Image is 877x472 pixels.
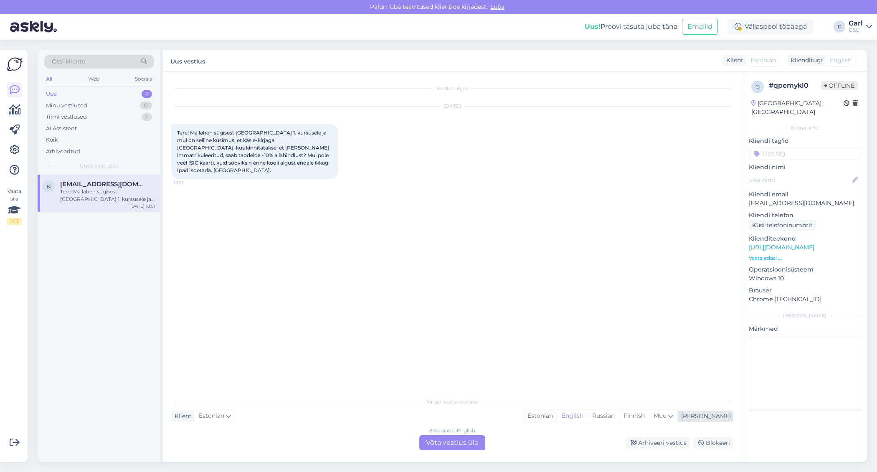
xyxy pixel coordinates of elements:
[749,265,860,274] p: Operatsioonisüsteem
[682,19,718,35] button: Emailid
[171,85,733,92] div: Vestlus algas
[749,199,860,208] p: [EMAIL_ADDRESS][DOMAIN_NAME]
[60,188,155,203] div: Tere! Ma lähen sügisest [GEOGRAPHIC_DATA] 1. kursusele ja mul on selline küsimus, et kas e-kirjag...
[749,254,860,262] p: Vaata edasi ...
[171,398,733,406] div: Valige keel ja vastake
[755,84,760,90] span: q
[170,55,205,66] label: Uus vestlus
[7,188,22,225] div: Vaata siia
[523,410,557,422] div: Estonian
[44,74,54,84] div: All
[142,90,152,98] div: 1
[787,56,823,65] div: Klienditugi
[7,218,22,225] div: 2 / 3
[830,56,852,65] span: English
[7,56,23,72] img: Askly Logo
[749,286,860,295] p: Brauser
[419,435,485,450] div: Võta vestlus üle
[834,21,845,33] div: G
[728,19,814,34] div: Väljaspool tööaega
[171,102,733,110] div: [DATE]
[130,203,155,209] div: [DATE] 18:01
[654,412,667,419] span: Muu
[47,183,51,190] span: n
[585,23,601,30] b: Uus!
[177,129,331,173] span: Tere! Ma lähen sügisest [GEOGRAPHIC_DATA] 1. kursusele ja mul on selline küsimus, et kas e-kirjag...
[140,102,152,110] div: 0
[821,81,858,90] span: Offline
[749,124,860,132] div: Kliendi info
[849,20,872,33] a: GarlC&C
[557,410,588,422] div: English
[133,74,154,84] div: Socials
[619,410,649,422] div: Finnish
[849,20,863,27] div: Garl
[488,3,507,10] span: Luba
[693,437,733,449] div: Blokeeri
[429,427,475,434] div: Estonian to English
[588,410,619,422] div: Russian
[749,211,860,220] p: Kliendi telefon
[80,162,119,170] span: Uued vestlused
[585,22,679,32] div: Proovi tasuta juba täna:
[723,56,743,65] div: Klient
[174,180,205,186] span: 18:01
[749,220,816,231] div: Küsi telefoninumbrit
[750,56,776,65] span: Estonian
[60,180,147,188] span: natali.nigul@gmail.com
[749,244,814,251] a: [URL][DOMAIN_NAME]
[171,412,192,421] div: Klient
[749,163,860,172] p: Kliendi nimi
[751,99,844,117] div: [GEOGRAPHIC_DATA], [GEOGRAPHIC_DATA]
[849,27,863,33] div: C&C
[749,147,860,160] input: Lisa tag
[769,81,821,91] div: # qpemykl0
[46,147,80,156] div: Arhiveeritud
[46,113,87,121] div: Tiimi vestlused
[46,90,57,98] div: Uus
[749,312,860,320] div: [PERSON_NAME]
[749,137,860,145] p: Kliendi tag'id
[626,437,690,449] div: Arhiveeri vestlus
[749,190,860,199] p: Kliendi email
[52,57,85,66] span: Otsi kliente
[86,74,101,84] div: Web
[199,411,224,421] span: Estonian
[749,325,860,333] p: Märkmed
[46,124,77,133] div: AI Assistent
[46,136,58,144] div: Kõik
[749,274,860,283] p: Windows 10
[749,295,860,304] p: Chrome [TECHNICAL_ID]
[749,175,851,185] input: Lisa nimi
[142,113,152,121] div: 1
[46,102,87,110] div: Minu vestlused
[678,412,731,421] div: [PERSON_NAME]
[749,234,860,243] p: Klienditeekond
